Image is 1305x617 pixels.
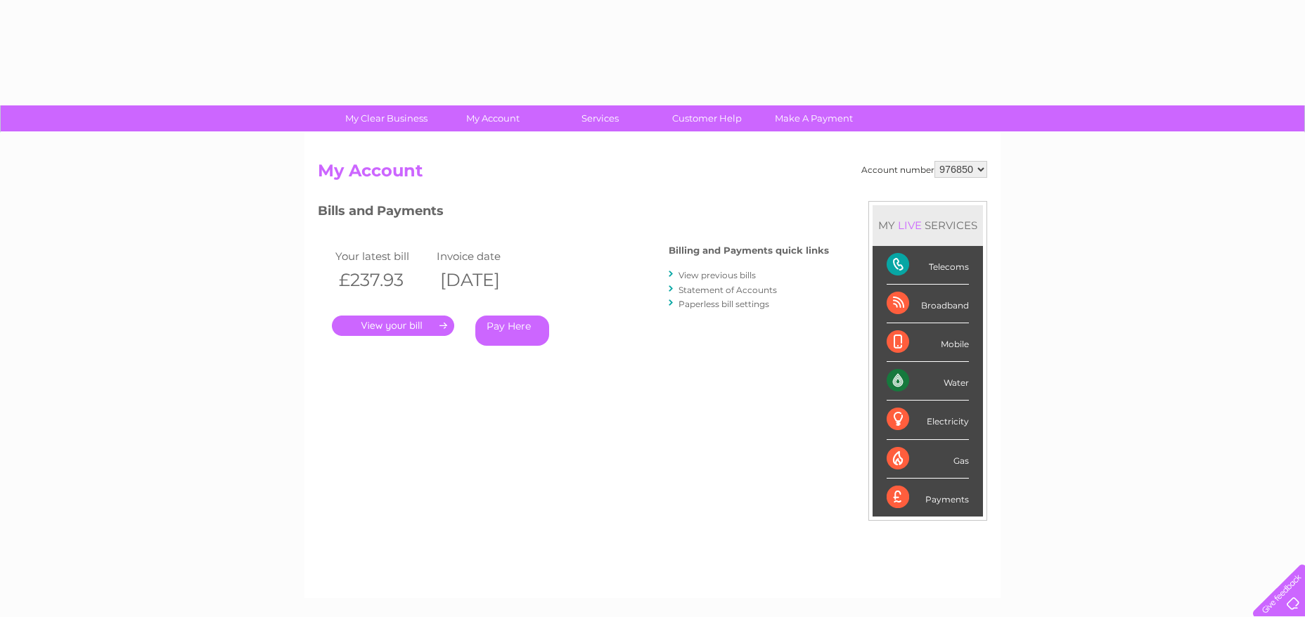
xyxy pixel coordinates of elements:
[861,161,987,178] div: Account number
[318,161,987,188] h2: My Account
[895,219,925,232] div: LIVE
[433,247,534,266] td: Invoice date
[679,299,769,309] a: Paperless bill settings
[475,316,549,346] a: Pay Here
[679,270,756,280] a: View previous bills
[679,285,777,295] a: Statement of Accounts
[649,105,765,131] a: Customer Help
[887,246,969,285] div: Telecoms
[887,401,969,439] div: Electricity
[332,247,433,266] td: Your latest bill
[887,479,969,517] div: Payments
[332,316,454,336] a: .
[332,266,433,294] th: £237.93
[887,323,969,362] div: Mobile
[887,440,969,479] div: Gas
[318,201,829,226] h3: Bills and Payments
[542,105,658,131] a: Services
[887,362,969,401] div: Water
[887,285,969,323] div: Broadband
[433,266,534,294] th: [DATE]
[756,105,872,131] a: Make A Payment
[435,105,551,131] a: My Account
[873,205,983,245] div: MY SERVICES
[669,245,829,256] h4: Billing and Payments quick links
[328,105,444,131] a: My Clear Business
